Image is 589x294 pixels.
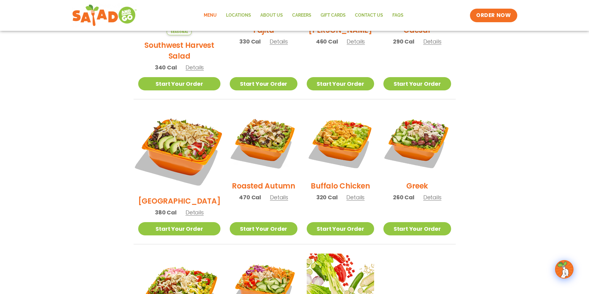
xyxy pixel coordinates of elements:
a: Menu [199,8,221,23]
span: 290 Cal [393,37,414,46]
h2: Southwest Harvest Salad [138,40,221,61]
img: wpChatIcon [556,261,573,278]
a: Start Your Order [383,222,451,235]
a: Locations [221,8,256,23]
h2: Buffalo Chicken [311,180,370,191]
span: 460 Cal [316,37,338,46]
span: Details [347,38,365,45]
span: 380 Cal [155,208,177,217]
span: Details [186,209,204,216]
nav: Menu [199,8,408,23]
a: Start Your Order [138,222,221,235]
span: Details [423,38,442,45]
span: Details [270,38,288,45]
span: 470 Cal [239,193,261,201]
a: Start Your Order [138,77,221,90]
img: Product photo for Roasted Autumn Salad [230,109,297,176]
span: Seasonal [167,29,192,35]
span: Details [186,64,204,71]
span: 320 Cal [316,193,338,201]
span: ORDER NOW [476,12,511,19]
span: Details [270,193,288,201]
span: 340 Cal [155,63,177,72]
span: Details [346,193,365,201]
a: Start Your Order [230,222,297,235]
a: GIFT CARDS [316,8,350,23]
a: ORDER NOW [470,9,517,22]
img: Product photo for BBQ Ranch Salad [131,101,228,198]
a: About Us [256,8,288,23]
a: FAQs [388,8,408,23]
a: Start Your Order [307,77,374,90]
img: new-SAG-logo-768×292 [72,3,137,28]
a: Start Your Order [307,222,374,235]
h2: Roasted Autumn [232,180,295,191]
img: Product photo for Buffalo Chicken Salad [307,109,374,176]
a: Contact Us [350,8,388,23]
h2: [GEOGRAPHIC_DATA] [138,196,221,206]
a: Start Your Order [230,77,297,90]
h2: Greek [406,180,428,191]
a: Careers [288,8,316,23]
span: 260 Cal [393,193,414,201]
span: Details [423,193,442,201]
span: 330 Cal [239,37,261,46]
a: Start Your Order [383,77,451,90]
img: Product photo for Greek Salad [383,109,451,176]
